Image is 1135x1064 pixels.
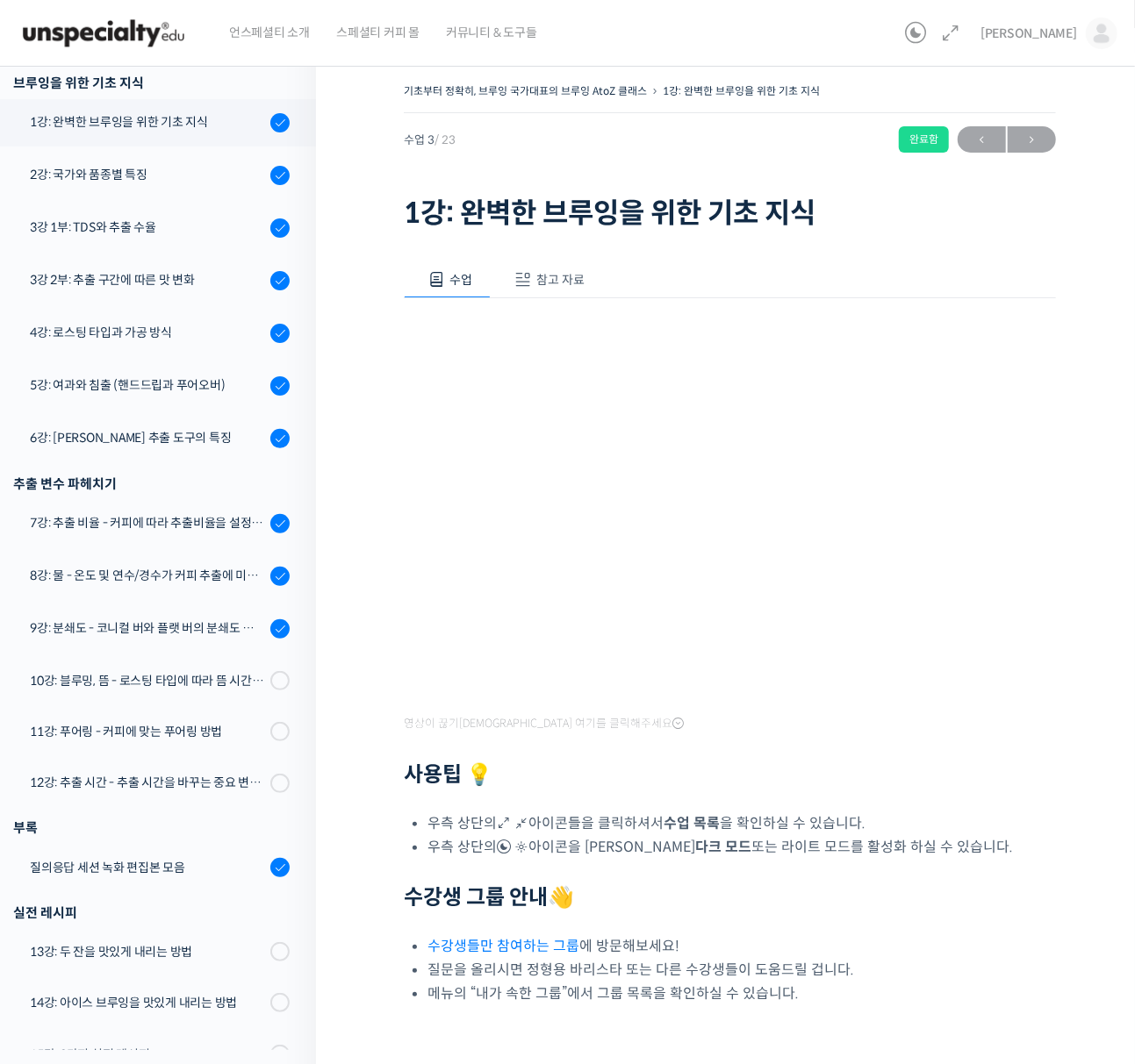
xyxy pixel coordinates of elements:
li: 우측 상단의 아이콘들을 클릭하셔서 을 확인하실 수 있습니다. [427,811,1056,835]
h2: 👋 [404,885,1056,910]
div: 12강: 추출 시간 - 추출 시간을 바꾸는 중요 변수 파헤치기 [30,773,265,792]
div: 13강: 두 잔을 맛있게 내리는 방법 [30,942,265,961]
span: 수업 [449,272,472,288]
h1: 1강: 완벽한 브루잉을 위한 기초 지식 [404,196,1056,230]
li: 에 방문해보세요! [427,934,1056,958]
div: 11강: 푸어링 - 커피에 맞는 푸어링 방법 [30,722,265,741]
div: 실전 레시피 [13,901,290,925]
div: 7강: 추출 비율 - 커피에 따라 추출비율을 설정하는 방법 [30,513,265,532]
strong: 수강생 그룹 안내 [404,884,548,910]
b: 다크 모드 [695,838,751,856]
strong: 사용팁 💡 [404,761,492,788]
li: 우측 상단의 아이콘을 [PERSON_NAME] 또는 라이트 모드를 활성화 하실 수 있습니다. [427,835,1056,859]
div: 질의응답 세션 녹화 편집본 모음 [30,858,265,877]
span: / 23 [435,132,456,147]
div: 5강: 여과와 침출 (핸드드립과 푸어오버) [30,375,265,395]
a: 대화 [116,556,226,600]
div: 브루잉을 위한 기초 지식 [13,71,290,95]
span: 홈 [55,582,66,596]
a: 홈 [5,556,116,600]
div: 부록 [13,816,290,839]
div: 10강: 블루밍, 뜸 - 로스팅 타입에 따라 뜸 시간을 다르게 해야 하는 이유 [30,671,265,690]
div: 8강: 물 - 온도 및 연수/경수가 커피 추출에 미치는 영향 [30,566,265,585]
div: 6강: [PERSON_NAME] 추출 도구의 특징 [30,428,265,447]
li: 질문을 올리시면 정형용 바리스타 또는 다른 수강생들이 도움드릴 겁니다. [427,958,1056,982]
a: 다음→ [1008,126,1056,153]
li: 메뉴의 “내가 속한 그룹”에서 그룹 목록을 확인하실 수 있습니다. [427,982,1056,1005]
div: 추출 변수 파헤치기 [13,472,290,496]
div: 9강: 분쇄도 - 코니컬 버와 플랫 버의 분쇄도 차이는 왜 추출 결과물에 영향을 미치는가 [30,618,265,638]
span: ← [958,128,1006,152]
span: 영상이 끊기[DEMOGRAPHIC_DATA] 여기를 클릭해주세요 [404,717,684,731]
div: 15강: 2가지 실전 레시피 [30,1045,265,1064]
a: 1강: 완벽한 브루잉을 위한 기초 지식 [663,84,820,97]
div: 4강: 로스팅 타입과 가공 방식 [30,323,265,342]
span: 수업 3 [404,134,456,146]
div: 2강: 국가와 품종별 특징 [30,165,265,184]
div: 완료함 [899,126,949,153]
div: 3강 2부: 추출 구간에 따른 맛 변화 [30,270,265,289]
span: → [1008,128,1056,152]
a: 설정 [226,556,337,600]
span: 대화 [161,583,182,597]
a: 수강생들만 참여하는 그룹 [427,937,579,955]
span: 설정 [271,582,292,596]
div: 1강: 완벽한 브루잉을 위한 기초 지식 [30,112,265,132]
b: 수업 목록 [664,814,720,832]
div: 3강 1부: TDS와 추출 수율 [30,218,265,237]
span: [PERSON_NAME] [981,25,1077,41]
a: 기초부터 정확히, 브루잉 국가대표의 브루잉 AtoZ 클래스 [404,84,647,97]
div: 14강: 아이스 브루잉을 맛있게 내리는 방법 [30,993,265,1012]
a: ←이전 [958,126,1006,153]
span: 참고 자료 [536,272,585,288]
